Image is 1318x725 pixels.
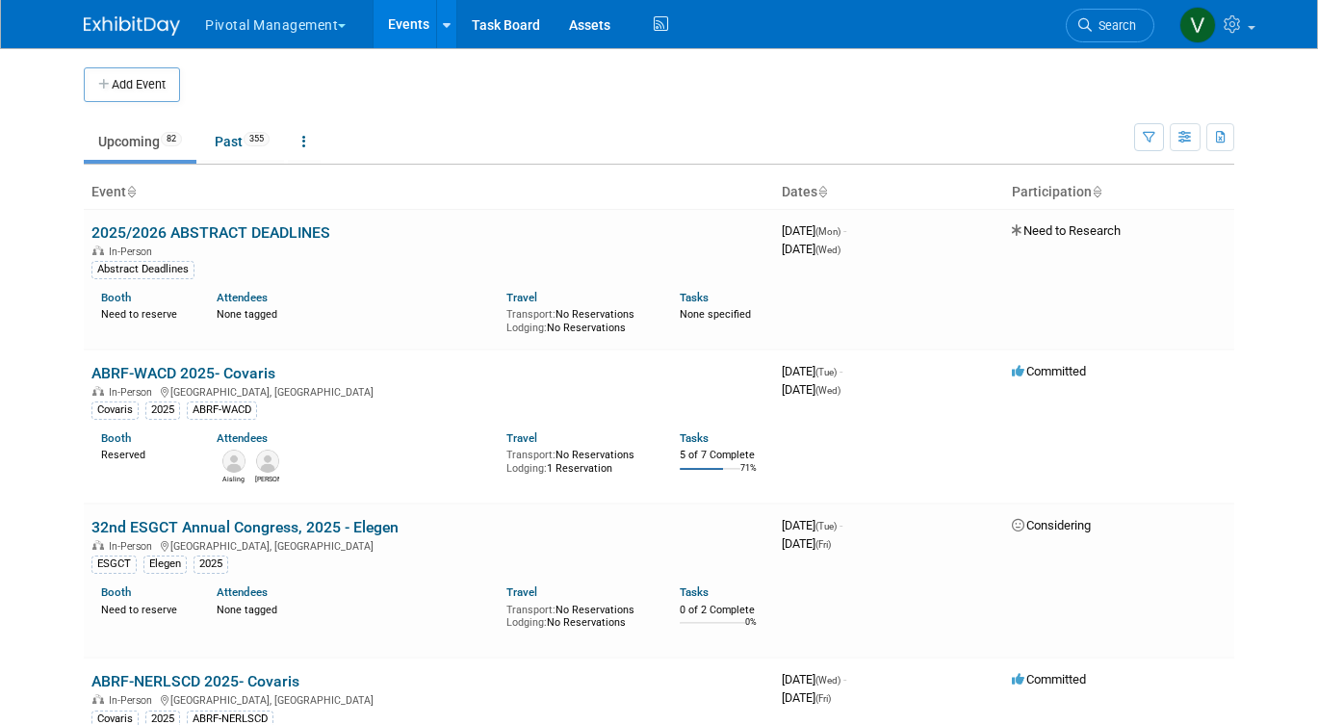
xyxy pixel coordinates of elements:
[101,600,188,617] div: Need to reserve
[506,604,556,616] span: Transport:
[817,184,827,199] a: Sort by Start Date
[1004,176,1234,209] th: Participation
[91,537,766,553] div: [GEOGRAPHIC_DATA], [GEOGRAPHIC_DATA]
[1012,223,1121,238] span: Need to Research
[680,604,766,617] div: 0 of 2 Complete
[194,556,228,573] div: 2025
[815,521,837,531] span: (Tue)
[843,672,846,686] span: -
[506,462,547,475] span: Lodging:
[92,246,104,255] img: In-Person Event
[506,431,537,445] a: Travel
[815,539,831,550] span: (Fri)
[506,600,651,630] div: No Reservations No Reservations
[200,123,284,160] a: Past355
[680,308,751,321] span: None specified
[221,473,246,484] div: Aisling Power
[91,223,330,242] a: 2025/2026 ABSTRACT DEADLINES
[815,385,840,396] span: (Wed)
[92,386,104,396] img: In-Person Event
[109,386,158,399] span: In-Person
[217,431,268,445] a: Attendees
[815,675,840,686] span: (Wed)
[91,672,299,690] a: ABRF-NERLSCD 2025- Covaris
[840,364,842,378] span: -
[187,401,257,419] div: ABRF-WACD
[91,556,137,573] div: ESGCT
[84,176,774,209] th: Event
[143,556,187,573] div: Elegen
[815,693,831,704] span: (Fri)
[91,401,139,419] div: Covaris
[782,382,840,397] span: [DATE]
[109,694,158,707] span: In-Person
[84,16,180,36] img: ExhibitDay
[91,261,194,278] div: Abstract Deadlines
[126,184,136,199] a: Sort by Event Name
[1012,518,1091,532] span: Considering
[92,540,104,550] img: In-Person Event
[506,322,547,334] span: Lodging:
[680,431,709,445] a: Tasks
[145,401,180,419] div: 2025
[840,518,842,532] span: -
[782,223,846,238] span: [DATE]
[680,585,709,599] a: Tasks
[782,690,831,705] span: [DATE]
[782,536,831,551] span: [DATE]
[782,518,842,532] span: [DATE]
[109,540,158,553] span: In-Person
[782,242,840,256] span: [DATE]
[91,383,766,399] div: [GEOGRAPHIC_DATA], [GEOGRAPHIC_DATA]
[1092,18,1136,33] span: Search
[506,449,556,461] span: Transport:
[506,304,651,334] div: No Reservations No Reservations
[91,691,766,707] div: [GEOGRAPHIC_DATA], [GEOGRAPHIC_DATA]
[782,672,846,686] span: [DATE]
[680,449,766,462] div: 5 of 7 Complete
[740,463,757,489] td: 71%
[84,123,196,160] a: Upcoming82
[217,304,491,322] div: None tagged
[256,450,279,473] img: Sujash Chatterjee
[101,585,131,599] a: Booth
[161,132,182,146] span: 82
[217,600,491,617] div: None tagged
[843,223,846,238] span: -
[745,617,757,643] td: 0%
[815,245,840,255] span: (Wed)
[217,585,268,599] a: Attendees
[222,450,246,473] img: Aisling Power
[1092,184,1101,199] a: Sort by Participation Type
[101,291,131,304] a: Booth
[815,367,837,377] span: (Tue)
[1012,364,1086,378] span: Committed
[109,246,158,258] span: In-Person
[84,67,180,102] button: Add Event
[244,132,270,146] span: 355
[774,176,1004,209] th: Dates
[255,473,279,484] div: Sujash Chatterjee
[506,291,537,304] a: Travel
[506,308,556,321] span: Transport:
[92,694,104,704] img: In-Person Event
[91,364,275,382] a: ABRF-WACD 2025- Covaris
[91,518,399,536] a: 32nd ESGCT Annual Congress, 2025 - Elegen
[782,364,842,378] span: [DATE]
[506,445,651,475] div: No Reservations 1 Reservation
[1066,9,1154,42] a: Search
[101,445,188,462] div: Reserved
[101,304,188,322] div: Need to reserve
[506,616,547,629] span: Lodging:
[101,431,131,445] a: Booth
[1179,7,1216,43] img: Valerie Weld
[1012,672,1086,686] span: Committed
[506,585,537,599] a: Travel
[680,291,709,304] a: Tasks
[815,226,840,237] span: (Mon)
[217,291,268,304] a: Attendees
